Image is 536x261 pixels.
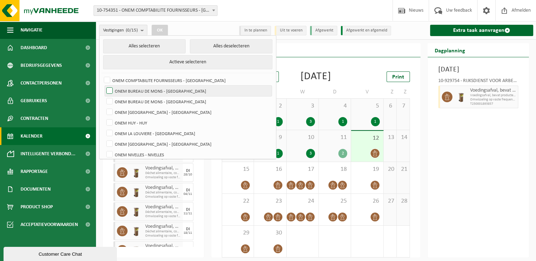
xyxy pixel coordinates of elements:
span: Omwisseling op vaste frequentie (incl. verwerking) [145,234,181,238]
td: Z [397,86,410,98]
a: Extra taak aanvragen [430,25,533,36]
img: WB-0140-HPE-BN-01 [131,226,142,236]
span: Contactpersonen [21,74,62,92]
div: 10-929754 - RIJKSDIENST VOOR ARBEID/[GEOGRAPHIC_DATA] - [GEOGRAPHIC_DATA] [438,79,518,86]
button: Vestigingen(0/15) [99,25,147,35]
span: 30 [258,229,282,237]
div: 1 [274,117,283,126]
div: 2 [338,149,347,158]
div: 18/11 [184,231,192,235]
span: 23 [258,197,282,205]
span: 15 [226,166,250,173]
span: Déchet alimentaire, contenant des produits d'origine animale [145,171,181,175]
span: 24 [290,197,315,205]
span: 17 [290,166,315,173]
a: Print [387,71,410,82]
div: 1 [371,117,380,126]
button: OK [152,25,168,36]
span: 14 [400,134,406,141]
div: DI [186,227,190,231]
label: ONEM BUREAU DE MONS - [GEOGRAPHIC_DATA] [105,96,272,107]
count: (0/15) [126,28,138,33]
div: DI [186,188,190,192]
div: 11/11 [184,212,192,215]
img: WB-0140-HPE-BN-01 [456,92,467,102]
h2: Dagplanning [428,43,472,57]
li: Uit te voeren [275,26,306,35]
li: Afgewerkt en afgemeld [341,26,391,35]
span: Dashboard [21,39,47,57]
span: Kalender [21,127,43,145]
span: Voedingsafval, bevat producten van dierlijke oorsprong, onverpakt, categorie 3 [145,224,181,230]
span: Acceptatievoorwaarden [21,216,78,233]
span: Voedingsafval, bevat producten van dierlijke oorsprong, onverpakt, categorie 3 [470,88,516,93]
span: 13 [387,134,393,141]
span: Bedrijfsgegevens [21,57,62,74]
td: D [319,86,351,98]
img: WB-0140-HPE-BN-01 [131,187,142,197]
div: [DATE] [300,71,331,82]
iframe: chat widget [4,245,118,261]
span: 12 [355,134,379,142]
span: Rapportage [21,163,48,180]
button: Alles deselecteren [190,39,272,53]
img: WB-0140-HPE-BN-01 [131,167,142,178]
button: Alles selecteren [103,39,186,53]
span: 11 [322,134,347,141]
span: 3 [290,102,315,110]
div: DI [186,208,190,212]
span: Gebruikers [21,92,47,110]
span: 10 [290,134,315,141]
div: 3 [306,117,315,126]
label: ONEM COMPTABILITE FOURNISSEURS - [GEOGRAPHIC_DATA] [102,75,272,86]
td: V [351,86,383,98]
span: 10-754351 - ONEM COMPTABILITE FOURNISSEURS - BRUXELLES [94,6,217,16]
h3: [DATE] [438,64,518,75]
span: Omwisseling op vaste frequentie (incl. verwerking) [145,175,181,180]
span: Omwisseling op vaste frequentie (incl. verwerking) [145,214,181,219]
div: 1 [274,149,283,158]
span: Intelligente verbond... [21,145,75,163]
span: Voedingsafval, bevat producten van dierlijke oorsprong, onve [470,93,516,98]
span: 22 [226,197,250,205]
span: 27 [387,197,393,205]
li: Afgewerkt [310,26,337,35]
span: 28 [400,197,406,205]
span: Déchet alimentaire, contenant des produits d'origine animale [145,191,181,195]
button: Actieve selecteren [103,55,272,69]
span: 10-754351 - ONEM COMPTABILITE FOURNISSEURS - BRUXELLES [94,5,218,16]
div: 04/11 [184,192,192,196]
td: Z [384,86,397,98]
span: 6 [387,102,393,110]
label: ONEM LA LOUVIERE - [GEOGRAPHIC_DATA] [105,128,272,139]
span: 26 [355,197,379,205]
span: Contracten [21,110,48,127]
span: 29 [226,229,250,237]
span: Voedingsafval, bevat producten van dierlijke oorsprong, onverpakt, categorie 3 [145,166,181,171]
span: Voedingsafval, bevat producten van dierlijke oorsprong, onverpakt, categorie 3 [145,243,181,249]
li: In te plannen [239,26,271,35]
span: Déchet alimentaire, contenant des produits d'origine animale [145,230,181,234]
span: T250001893857 [470,102,516,106]
div: 3 [306,149,315,158]
span: Print [392,74,404,80]
span: Voedingsafval, bevat producten van dierlijke oorsprong, onverpakt, categorie 3 [145,204,181,210]
td: W [287,86,319,98]
span: Documenten [21,180,51,198]
label: ONEM HUY - HUY [105,117,272,128]
span: Product Shop [21,198,53,216]
label: ONEM BUREAU DE MONS - [GEOGRAPHIC_DATA] [105,86,272,96]
span: 20 [387,166,393,173]
span: Navigatie [21,21,43,39]
span: 19 [355,166,379,173]
span: Vestigingen [103,25,138,36]
span: 4 [322,102,347,110]
label: ONEM [GEOGRAPHIC_DATA] - [GEOGRAPHIC_DATA] [105,139,272,149]
img: WB-0140-HPE-BN-01 [131,245,142,256]
div: 28/10 [184,173,192,176]
label: ONEM [GEOGRAPHIC_DATA] - [GEOGRAPHIC_DATA] [105,107,272,117]
span: 5 [355,102,379,110]
span: Omwisseling op vaste frequentie (incl. verwerking) [470,98,516,102]
div: DI [186,169,190,173]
